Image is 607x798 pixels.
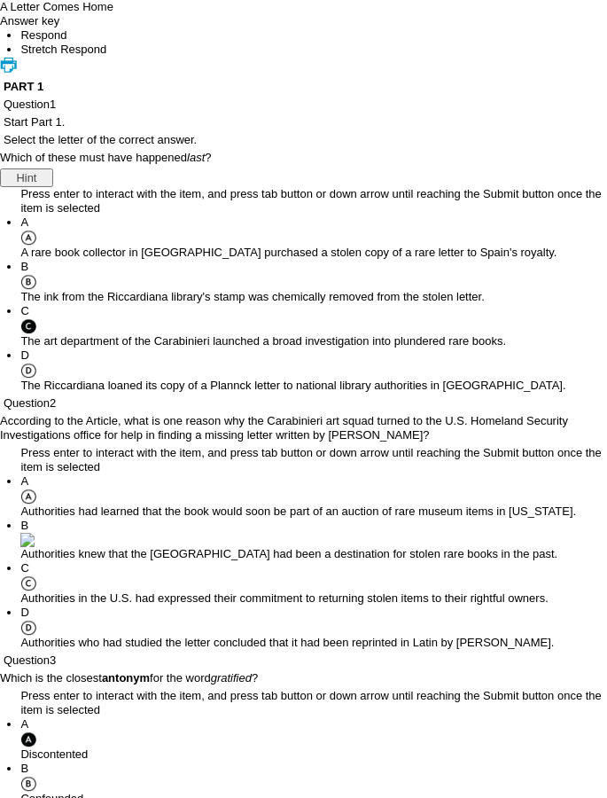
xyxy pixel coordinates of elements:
[20,215,607,260] li: A rare book collector in [GEOGRAPHIC_DATA] purchased a stolen copy of a rare letter to Spain's ro...
[102,671,150,685] strong: antonym
[50,396,56,410] span: 2
[4,396,603,411] p: Question
[20,187,601,215] span: Press enter to interact with the item, and press tab button or down arrow until reaching the Subm...
[50,653,56,667] span: 3
[20,606,607,650] li: Authorities who had studied the letter concluded that it had been reprinted in Latin by [PERSON_N...
[20,304,28,317] span: C
[20,776,35,792] img: B.gif
[20,43,607,57] li: This is the Stretch Respond Tab
[20,519,607,561] li: Authorities knew that the [GEOGRAPHIC_DATA] had been a destination for stolen rare books in the p...
[4,133,603,147] p: Select the letter of the correct answer.
[4,80,603,94] h3: PART 1
[20,348,607,393] li: The Riccardiana loaned its copy of a Plannck letter to national library authorities in [GEOGRAPHI...
[20,474,607,519] li: Authorities had learned that the book would soon be part of an auction of rare museum items in [U...
[20,575,35,591] img: C.gif
[20,489,35,505] img: A.gif
[4,98,603,112] p: Question
[20,620,35,636] img: D.gif
[20,731,35,747] img: A_filled.gif
[20,28,607,43] li: This is the Respond Tab
[20,717,28,731] span: A
[20,762,28,775] span: B
[20,260,28,273] span: B
[187,151,205,164] em: last
[20,260,607,304] li: The ink from the Riccardiana library's stamp was chemically removed from the stolen letter.
[20,274,35,290] img: B.gif
[211,671,252,685] em: gratified
[50,98,56,111] span: 1
[20,519,28,532] span: B
[20,304,607,348] li: The art department of the Carabinieri launched a broad investigation into plundered rare books.
[20,561,607,606] li: Authorities in the U.S. had expressed their commitment to returning stolen items to their rightfu...
[20,446,601,473] span: Press enter to interact with the item, and press tab button or down arrow until reaching the Subm...
[20,689,601,716] span: Press enter to interact with the item, and press tab button or down arrow until reaching the Subm...
[20,474,28,488] span: A
[4,653,603,668] p: Question
[20,561,28,575] span: C
[20,363,35,379] img: D.gif
[20,606,28,619] span: D
[20,215,28,229] span: A
[20,533,35,547] img: B_filled.gif
[20,717,607,762] li: Discontented
[4,115,65,129] span: Start Part 1.
[20,348,28,362] span: D
[20,318,35,334] img: C_filled.gif
[20,230,35,246] img: A.gif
